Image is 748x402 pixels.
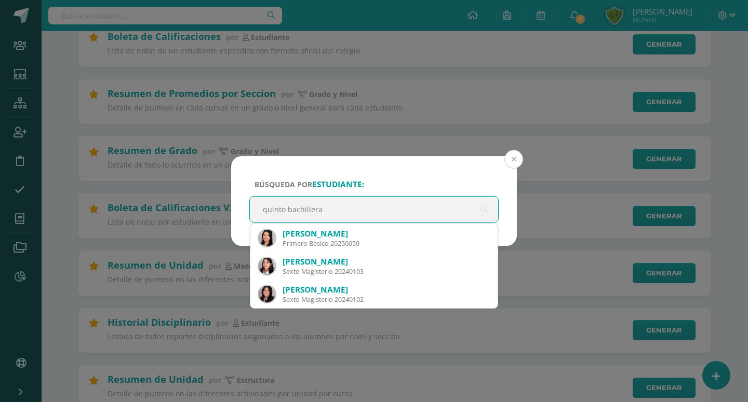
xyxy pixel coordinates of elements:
div: Sexto Magisterio 20240102 [283,295,489,304]
button: Close (Esc) [504,150,523,169]
div: Primero Básico 20250059 [283,239,489,248]
div: [PERSON_NAME] [283,284,489,295]
img: b3712229f91915101e6e936d01b4f054.png [259,258,275,274]
input: ej. Nicholas Alekzander, etc. [250,197,498,222]
strong: estudiante: [312,179,364,190]
span: Búsqueda por [255,179,364,189]
div: [PERSON_NAME] [283,256,489,267]
div: Sexto Magisterio 20240103 [283,267,489,276]
div: [PERSON_NAME] [283,228,489,239]
img: 3c6fd8e852da15ce430ace9ee3efae87.png [259,230,275,246]
img: afd90c65416bd35f99b6fcf1970484a9.png [259,286,275,302]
